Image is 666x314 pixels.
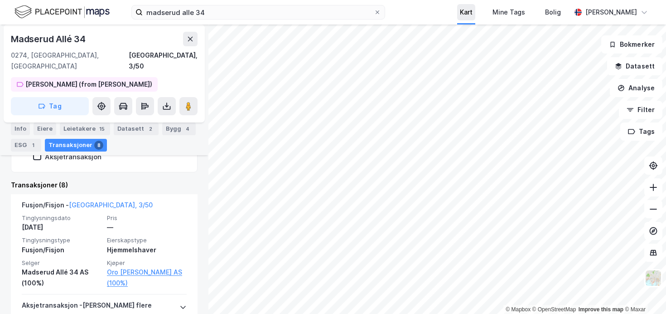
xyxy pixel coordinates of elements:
div: [PERSON_NAME] [585,7,637,18]
a: [GEOGRAPHIC_DATA], 3/50 [69,201,153,209]
img: Z [645,270,662,287]
a: Mapbox [506,306,531,313]
div: 15 [97,124,106,133]
a: OpenStreetMap [532,306,576,313]
a: Improve this map [579,306,623,313]
button: Bokmerker [601,35,662,54]
div: — [107,222,187,233]
div: [GEOGRAPHIC_DATA], 3/50 [129,50,198,72]
div: Transaksjoner [45,139,107,152]
div: Mine Tags [492,7,525,18]
iframe: Chat Widget [621,270,666,314]
span: Tinglysningsdato [22,214,101,222]
div: Madserud Allé 34 AS (100%) [22,267,101,289]
div: Hjemmelshaver [107,245,187,255]
div: Madserud Allé 34 [11,32,87,46]
div: Aksjetransaksjon [45,152,101,161]
button: Analyse [610,79,662,97]
div: [DATE] [22,222,101,233]
div: 1 [29,141,38,150]
button: Tags [620,123,662,141]
div: 4 [183,124,192,133]
a: Oro [PERSON_NAME] AS (100%) [107,267,187,289]
div: 2 [146,124,155,133]
div: Fusjon/Fisjon [22,245,101,255]
div: Transaksjoner (8) [11,180,198,191]
div: Datasett [114,123,159,135]
div: Fusjon/Fisjon - [22,200,153,214]
div: [PERSON_NAME] (from [PERSON_NAME]) [25,79,152,90]
span: Pris [107,214,187,222]
div: 8 [94,141,103,150]
div: Kart [460,7,473,18]
div: Eiere [34,123,56,135]
div: ESG [11,139,41,152]
div: Leietakere [60,123,110,135]
div: Bolig [545,7,561,18]
img: logo.f888ab2527a4732fd821a326f86c7f29.svg [14,4,110,20]
button: Filter [619,101,662,119]
button: Datasett [607,57,662,75]
div: Kontrollprogram for chat [621,270,666,314]
span: Selger [22,259,101,267]
input: Søk på adresse, matrikkel, gårdeiere, leietakere eller personer [143,5,374,19]
button: Tag [11,97,89,115]
span: Kjøper [107,259,187,267]
span: Tinglysningstype [22,236,101,244]
span: Eierskapstype [107,236,187,244]
div: Bygg [162,123,196,135]
div: Info [11,123,30,135]
div: 0274, [GEOGRAPHIC_DATA], [GEOGRAPHIC_DATA] [11,50,129,72]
